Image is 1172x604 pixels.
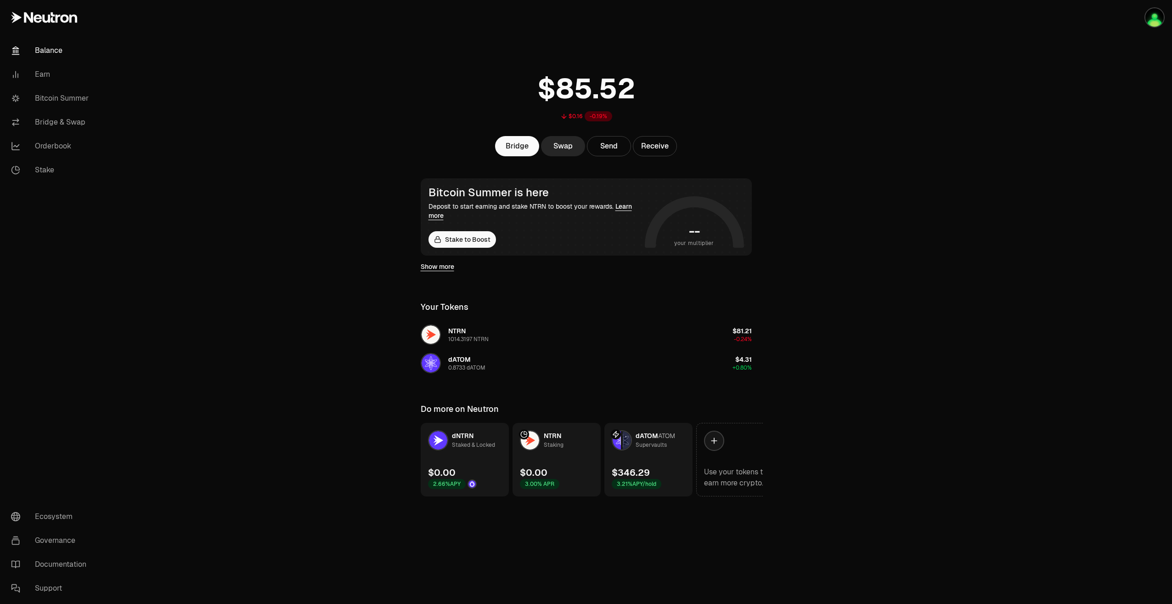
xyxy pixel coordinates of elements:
span: dATOM [448,355,471,364]
div: $0.00 [520,466,547,479]
a: Show more [421,262,454,271]
h1: -- [689,224,699,239]
a: Use your tokens to earn more crypto. [696,423,784,496]
span: NTRN [544,432,561,440]
span: $4.31 [735,355,752,364]
span: $81.21 [732,327,752,335]
img: dNTRN Logo [429,431,447,450]
a: Stake to Boost [428,231,496,248]
div: Staked & Locked [452,440,495,450]
img: dATOM Logo [613,431,621,450]
span: NTRN [448,327,466,335]
a: Earn [4,63,99,86]
div: -0.19% [585,111,612,121]
a: dATOM LogoATOM LogodATOMATOMSupervaults$346.293.21%APY/hold [604,423,693,496]
span: ATOM [658,432,675,440]
a: Documentation [4,553,99,576]
div: 0.8733 dATOM [448,364,485,371]
a: Bridge & Swap [4,110,99,134]
span: +0.80% [732,364,752,371]
div: $0.00 [428,466,456,479]
div: Do more on Neutron [421,403,499,416]
a: Balance [4,39,99,63]
a: Swap [541,136,585,156]
div: $346.29 [612,466,650,479]
div: $0.16 [569,113,583,120]
span: your multiplier [674,239,714,248]
img: dATOM Logo [422,354,440,372]
span: dNTRN [452,432,473,440]
div: Deposit to start earning and stake NTRN to boost your rewards. [428,202,641,220]
img: Drop [468,480,476,488]
a: Orderbook [4,134,99,158]
div: Use your tokens to earn more crypto. [704,467,777,489]
a: Stake [4,158,99,182]
div: 3.21% APY/hold [612,479,661,489]
button: NTRN LogoNTRN1014.3197 NTRN$81.21-0.24% [415,321,757,348]
a: Governance [4,529,99,553]
a: Ecosystem [4,505,99,529]
a: Support [4,576,99,600]
img: Ledger2 [1145,8,1164,27]
a: NTRN LogoNTRNStaking$0.003.00% APR [513,423,601,496]
a: dNTRN LogodNTRNStaked & Locked$0.002.66%APYDrop [421,423,509,496]
span: -0.24% [734,336,752,343]
button: Send [587,136,631,156]
div: Supervaults [636,440,667,450]
div: Your Tokens [421,301,468,313]
div: 2.66% APY [428,479,466,489]
span: dATOM [636,432,658,440]
button: dATOM LogodATOM0.8733 dATOM$4.31+0.80% [415,349,757,377]
img: ATOM Logo [623,431,631,450]
a: Bitcoin Summer [4,86,99,110]
div: 3.00% APR [520,479,559,489]
div: 1014.3197 NTRN [448,336,489,343]
img: NTRN Logo [521,431,539,450]
div: Staking [544,440,563,450]
button: Receive [633,136,677,156]
a: Bridge [495,136,539,156]
div: Bitcoin Summer is here [428,186,641,199]
img: NTRN Logo [422,325,440,344]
